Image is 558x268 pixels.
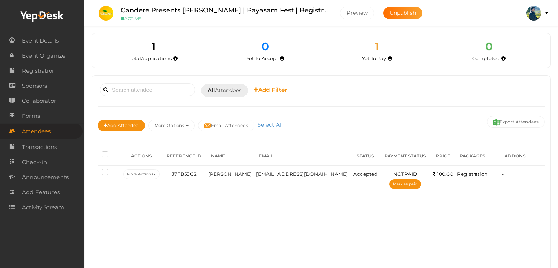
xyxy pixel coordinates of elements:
[123,169,160,179] button: More Actions
[500,147,545,166] th: ADDONS
[388,57,392,61] i: Accepted by organizer and yet to make payment
[362,55,386,61] span: Yet To Pay
[130,55,172,61] span: Total
[393,182,417,186] span: Mark as paid
[431,147,455,166] th: PRICE
[254,147,351,166] th: EMAIL
[502,171,504,177] span: -
[22,33,59,48] span: Event Details
[280,57,284,61] i: Yet to be accepted by organizer
[22,94,56,108] span: Collaborator
[457,171,488,177] span: Registration
[351,147,380,166] th: STATUS
[487,116,545,128] button: Export Attendees
[247,55,278,61] span: Yet To Accept
[383,7,422,19] button: Unpublish
[173,57,178,61] i: Total number of applications
[455,147,500,166] th: PACKAGES
[208,87,215,94] b: All
[22,79,47,93] span: Sponsors
[22,155,47,170] span: Check-in
[148,120,195,131] button: More Options
[141,55,172,61] span: Applications
[22,124,51,139] span: Attendees
[22,109,40,123] span: Forms
[389,179,421,189] button: Mark as paid
[485,40,493,53] span: 0
[121,147,162,166] th: ACTIONS
[256,171,348,177] span: [EMAIL_ADDRESS][DOMAIN_NAME]
[380,147,431,166] th: PAYMENT STATUS
[353,171,378,177] span: Accepted
[22,200,64,215] span: Activity Stream
[207,147,255,166] th: NAME
[472,55,500,61] span: Completed
[22,48,68,63] span: Event Organizer
[121,5,329,16] label: Candere Presents [PERSON_NAME] | Payasam Fest | Registration
[340,7,374,19] button: Preview
[526,6,541,21] img: ACg8ocImFeownhHtboqxd0f2jP-n9H7_i8EBYaAdPoJXQiB63u4xhcvD=s100
[204,123,211,129] img: mail-filled.svg
[501,57,506,61] i: Accepted and completed payment succesfully
[99,6,113,21] img: PPFXFEEN_small.png
[390,10,416,16] span: Unpublish
[208,87,241,94] span: Attendees
[152,40,156,53] span: 1
[22,140,57,155] span: Transactions
[22,185,60,200] span: Add Features
[375,40,379,53] span: 1
[172,171,197,177] span: J7FB5JC2
[98,120,145,131] button: Add Attendee
[121,16,329,21] small: ACTIVE
[393,171,417,177] span: NOTPAID
[22,64,56,78] span: Registration
[22,170,69,185] span: Announcements
[198,120,254,131] button: Email Attendees
[433,171,453,177] span: 100.00
[100,83,195,96] input: Search attendee
[493,119,500,126] img: excel.svg
[262,40,269,53] span: 0
[256,121,285,128] a: Select All
[208,171,252,177] span: [PERSON_NAME]
[254,86,287,93] b: Add Filter
[167,153,202,159] span: REFERENCE ID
